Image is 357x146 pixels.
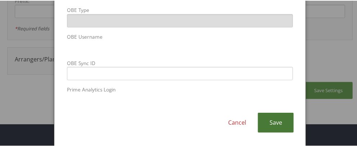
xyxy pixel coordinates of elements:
a: Save [258,112,294,132]
a: Cancel [217,112,258,132]
input: OBE Sync ID [67,66,293,80]
label: Prime Analytics Login [67,85,293,106]
label: OBE Sync ID [67,59,293,80]
label: OBE Username [67,33,293,53]
input: OBE Type [67,13,293,27]
label: OBE Type [67,6,293,26]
